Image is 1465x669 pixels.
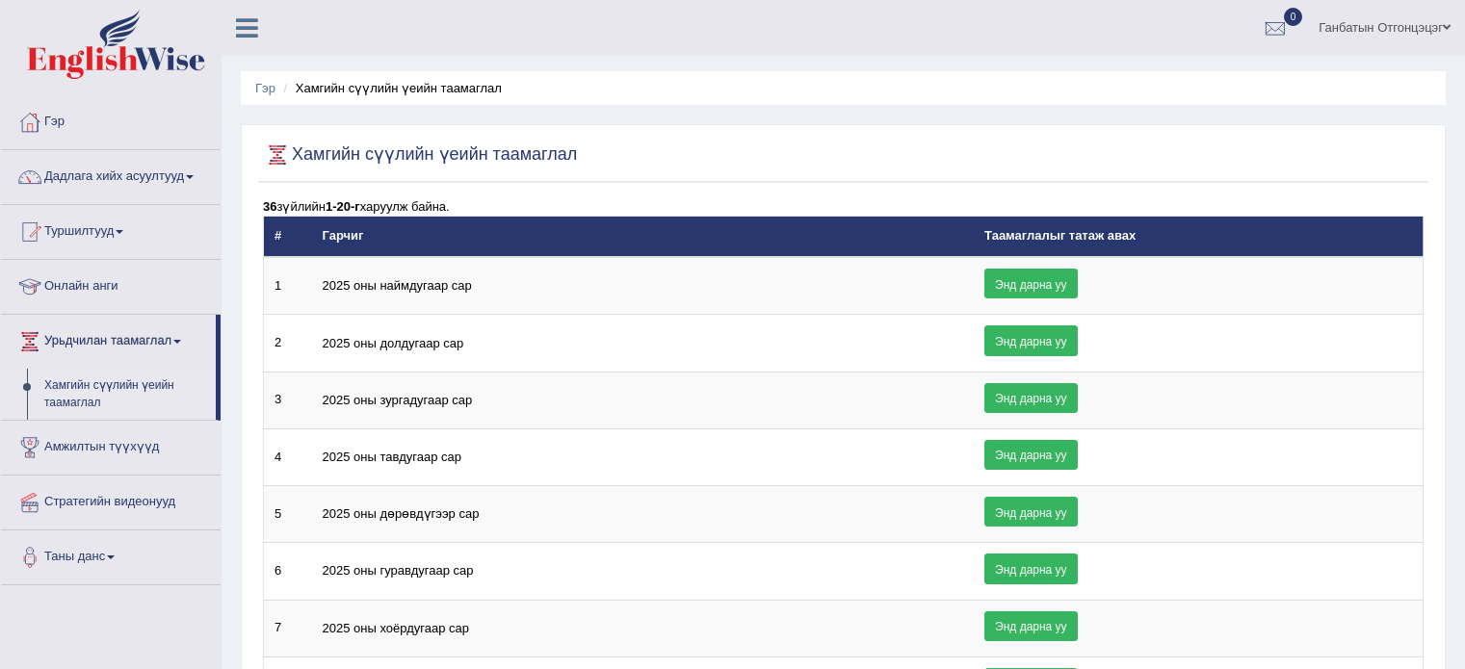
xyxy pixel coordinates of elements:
font: Гарчиг [323,229,364,244]
font: Ганбатын Отгонцэцэг [1319,20,1443,35]
a: Хамгийн сүүлийн үеийн таамаглал [36,369,216,420]
font: харуулж байна [360,199,446,214]
font: Дадлага хийх асуултууд [44,168,184,183]
font: 2025 оны дөрөвдүгээр сар [323,506,480,521]
a: Энд дарна уу [984,383,1078,413]
font: Онлайн анги [44,278,118,293]
font: Хамгийн сүүлийн үеийн таамаглал [296,81,502,95]
font: 4 [275,450,281,464]
font: Таамаглалыг татаж авах [984,229,1136,244]
font: # [275,229,281,244]
a: Амжилтын түүхүүд [1,421,221,469]
a: Дадлага хийх асуултууд [1,150,221,198]
font: 36 [263,199,276,214]
font: 2025 оны тавдугаар сар [323,450,462,464]
a: Энд дарна уу [984,440,1078,470]
font: Энд дарна уу [995,277,1067,291]
a: Урьдчилан таамаглал [1,315,216,363]
a: Гэр [255,81,275,95]
a: Энд дарна уу [984,553,1078,583]
font: 2025 оны хоёрдугаар сар [323,621,469,635]
font: Урьдчилан таамаглал [44,333,171,347]
font: 0 [1291,12,1296,22]
font: Таны данс [44,550,105,564]
font: 5 [275,506,281,521]
font: 6 [275,563,281,578]
font: 2025 оны зургадугаар сар [323,393,473,407]
font: Энд дарна уу [995,620,1067,633]
a: Энд дарна уу [984,497,1078,527]
font: 7 [275,621,281,635]
a: Гэр [1,95,221,143]
font: Энд дарна уу [995,335,1067,348]
font: Амжилтын түүхүүд [44,440,159,454]
font: Хамгийн сүүлийн үеийн таамаглал [292,144,577,164]
a: Энд дарна уу [984,269,1078,298]
a: Туршилтууд [1,205,221,253]
a: Стратегийн видеонууд [1,476,221,524]
a: Таны данс [1,530,221,579]
font: 3 [275,393,281,407]
font: Энд дарна уу [995,563,1067,577]
font: 2025 оны гуравдугаар сар [323,563,474,578]
font: Хамгийн сүүлийн үеийн таамаглал [44,378,174,409]
font: 1 [275,278,281,293]
font: зүйлийн [276,199,326,214]
font: 1-20-г [326,199,360,214]
font: Энд дарна уу [995,392,1067,405]
font: Гэр [44,114,65,128]
font: Туршилтууд [44,223,114,238]
font: Энд дарна уу [995,505,1067,519]
font: 2 [275,335,281,349]
a: Энд дарна уу [984,611,1078,641]
font: . [446,199,450,214]
a: Энд дарна уу [984,325,1078,355]
font: Стратегийн видеонууд [44,495,175,509]
font: 2025 оны долдугаар сар [323,336,464,350]
font: Энд дарна уу [995,449,1067,462]
a: Онлайн анги [1,260,221,308]
font: 2025 оны наймдугаар сар [323,278,472,293]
